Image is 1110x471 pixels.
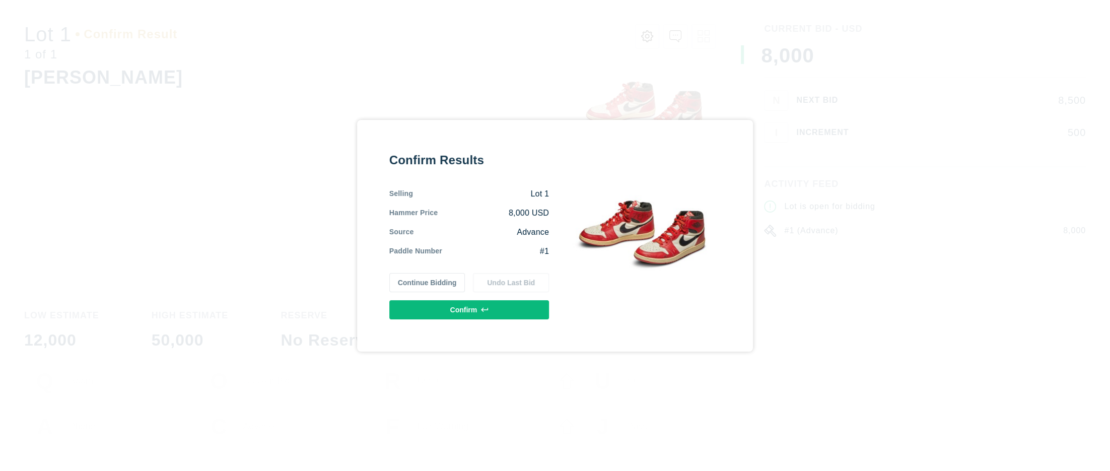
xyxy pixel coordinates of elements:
[438,208,549,219] div: 8,000 USD
[389,152,549,168] div: Confirm Results
[442,246,549,257] div: #1
[473,273,549,292] button: Undo Last Bid
[413,188,549,199] div: Lot 1
[389,188,413,199] div: Selling
[389,227,414,238] div: Source
[413,227,549,238] div: Advance
[389,208,438,219] div: Hammer Price
[389,273,465,292] button: Continue Bidding
[389,300,549,319] button: Confirm
[389,246,442,257] div: Paddle Number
